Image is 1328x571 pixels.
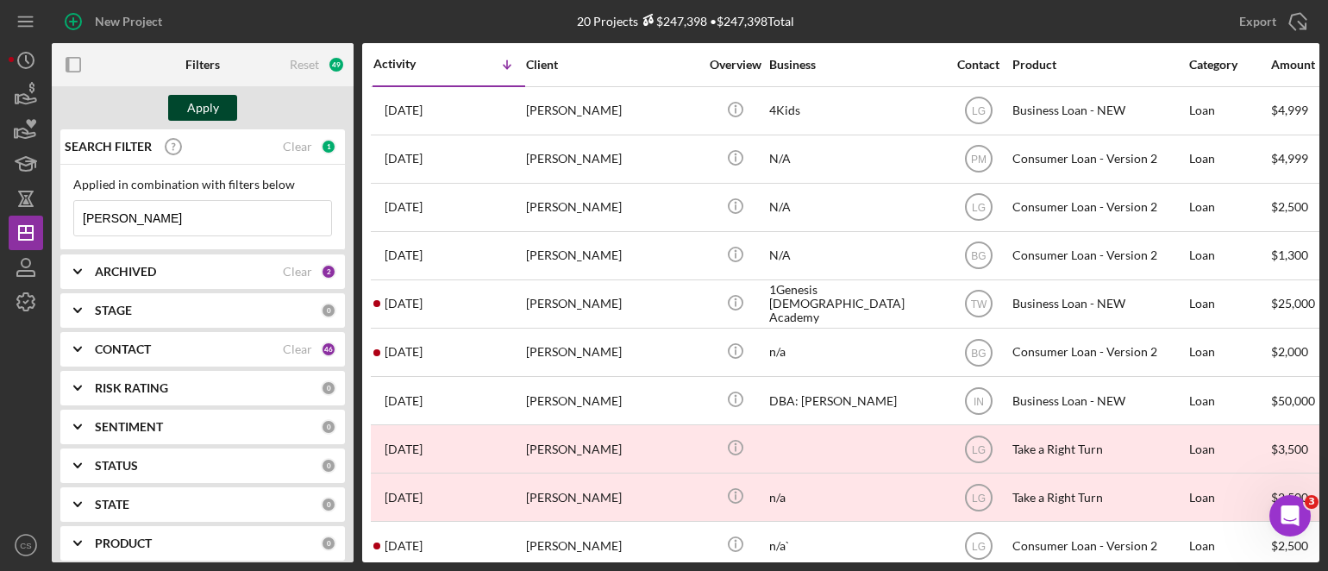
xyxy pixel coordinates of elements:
div: 49 [328,56,345,73]
div: 0 [321,497,336,512]
div: Consumer Loan - Version 2 [1012,136,1185,182]
time: 2025-01-31 13:43 [385,442,423,456]
text: LG [971,540,985,552]
div: [PERSON_NAME] [526,233,698,279]
div: 0 [321,536,336,551]
div: Category [1189,58,1269,72]
div: [PERSON_NAME] [526,136,698,182]
b: CONTACT [95,342,151,356]
time: 2025-02-17 15:22 [385,345,423,359]
b: Filters [185,58,220,72]
div: n/a` [769,523,942,568]
div: Reset [290,58,319,72]
div: Take a Right Turn [1012,426,1185,472]
div: [PERSON_NAME] [526,281,698,327]
div: New Project [95,4,162,39]
div: n/a [769,474,942,520]
time: 2025-09-20 16:24 [385,200,423,214]
span: $4,999 [1271,103,1308,117]
div: [PERSON_NAME] [526,329,698,375]
text: CS [20,541,31,550]
time: 2025-01-29 02:53 [385,491,423,505]
div: 0 [321,380,336,396]
div: Apply [187,95,219,121]
div: [PERSON_NAME] [526,523,698,568]
div: Loan [1189,523,1269,568]
iframe: Intercom live chat [1269,495,1311,536]
div: 1 [321,139,336,154]
div: N/A [769,185,942,230]
time: 2025-09-26 19:14 [385,104,423,117]
div: Consumer Loan - Version 2 [1012,185,1185,230]
text: LG [971,443,985,455]
b: ARCHIVED [95,265,156,279]
span: $25,000 [1271,296,1315,311]
div: $247,398 [638,14,707,28]
text: BG [971,250,986,262]
b: STATE [95,498,129,511]
button: Apply [168,95,237,121]
b: PRODUCT [95,536,152,550]
div: DBA: [PERSON_NAME] [769,378,942,424]
div: Loan [1189,233,1269,279]
div: 0 [321,458,336,474]
text: TW [970,298,987,311]
text: BG [971,347,986,359]
div: 4Kids [769,88,942,134]
div: [PERSON_NAME] [526,378,698,424]
div: Loan [1189,378,1269,424]
div: Loan [1189,185,1269,230]
div: Clear [283,342,312,356]
b: STAGE [95,304,132,317]
button: New Project [52,4,179,39]
div: Business Loan - NEW [1012,378,1185,424]
span: $2,500 [1271,538,1308,553]
div: Business Loan - NEW [1012,88,1185,134]
div: Product [1012,58,1185,72]
div: Loan [1189,88,1269,134]
div: 2 [321,264,336,279]
time: 2025-02-07 18:52 [385,394,423,408]
div: 46 [321,342,336,357]
div: Client [526,58,698,72]
div: [PERSON_NAME] [526,426,698,472]
text: LG [971,105,985,117]
time: 2025-03-14 18:42 [385,297,423,311]
span: $50,000 [1271,393,1315,408]
div: [PERSON_NAME] [526,185,698,230]
b: SEARCH FILTER [65,140,152,154]
time: 2025-09-25 18:39 [385,152,423,166]
div: n/a [769,329,942,375]
time: 2024-10-21 15:30 [385,539,423,553]
button: Export [1222,4,1319,39]
div: Consumer Loan - Version 2 [1012,329,1185,375]
div: 20 Projects • $247,398 Total [577,14,794,28]
div: Export [1239,4,1276,39]
text: LG [971,492,985,504]
button: CS [9,528,43,562]
div: Consumer Loan - Version 2 [1012,523,1185,568]
b: SENTIMENT [95,420,163,434]
div: Activity [373,57,449,71]
div: Loan [1189,329,1269,375]
div: Loan [1189,136,1269,182]
text: PM [971,154,987,166]
div: Business [769,58,942,72]
div: 0 [321,419,336,435]
div: N/A [769,233,942,279]
div: Loan [1189,426,1269,472]
div: Clear [283,140,312,154]
span: 3 [1305,495,1319,509]
div: Applied in combination with filters below [73,178,332,191]
div: 0 [321,303,336,318]
div: Loan [1189,474,1269,520]
span: $2,000 [1271,344,1308,359]
div: Clear [283,265,312,279]
div: Consumer Loan - Version 2 [1012,233,1185,279]
div: Business Loan - NEW [1012,281,1185,327]
div: Overview [703,58,767,72]
div: 1Genesis [DEMOGRAPHIC_DATA] Academy [769,281,942,327]
div: N/A [769,136,942,182]
div: Contact [946,58,1011,72]
text: LG [971,202,985,214]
